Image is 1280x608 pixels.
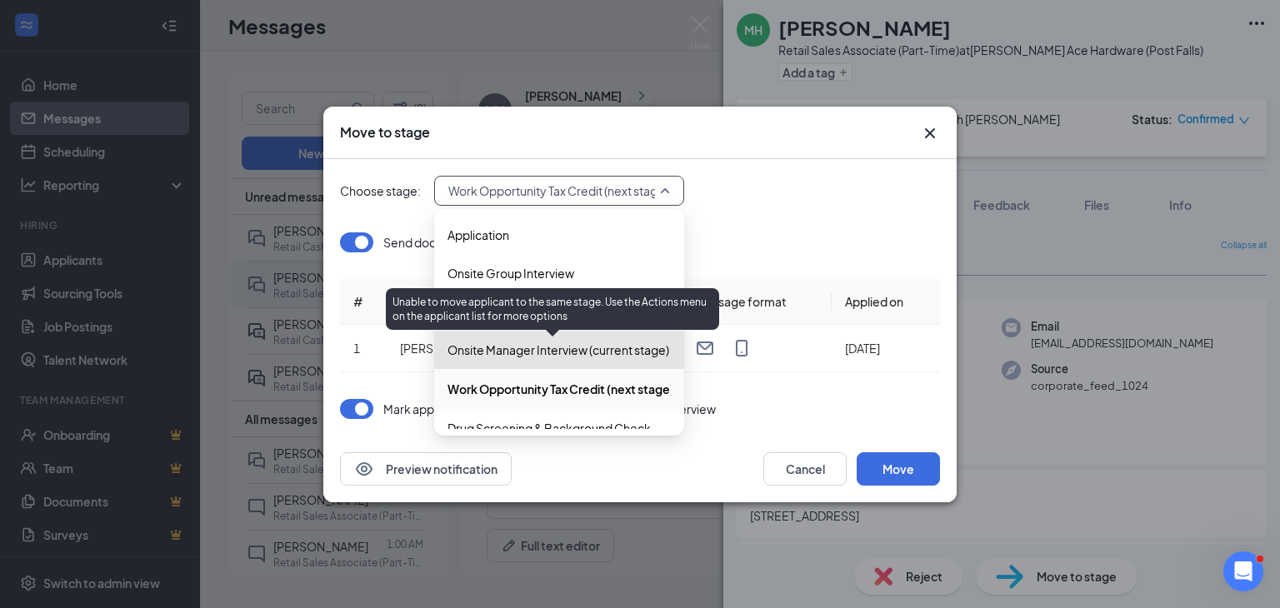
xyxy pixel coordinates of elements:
button: Cancel [763,452,847,486]
th: Name [387,279,571,325]
svg: Cross [920,123,940,143]
th: Message format [682,279,832,325]
span: Onsite Group Interview [447,264,574,282]
p: [PERSON_NAME] [400,340,495,356]
svg: MobileSms [732,338,752,358]
span: Work Opportunity Tax Credit (next stage) [447,380,674,398]
button: Close [920,123,940,143]
th: Applied on [832,279,940,325]
iframe: Intercom live chat [1223,551,1263,591]
div: Loading offer data. [340,232,940,372]
td: [DATE] [832,325,940,372]
h3: Move to stage [340,123,430,142]
p: Send document signature request to applicant? [383,234,642,251]
span: Drug Screening & Background Check [447,419,651,437]
button: EyePreview notification [340,452,512,486]
span: Onsite Manager Interview (current stage) [447,341,669,359]
span: Work Opportunity Tax Credit (next stage) [448,178,668,203]
span: 1 [353,341,360,356]
th: # [340,279,387,325]
div: Unable to move applicant to the same stage. Use the Actions menu on the applicant list for more o... [386,288,719,330]
svg: Email [695,338,715,358]
span: Application [447,226,509,244]
button: Move [857,452,940,486]
span: Choose stage: [340,182,421,200]
p: Mark applicant(s) as Completed for Onsite Manager Interview [383,401,716,417]
svg: Eye [354,459,374,479]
